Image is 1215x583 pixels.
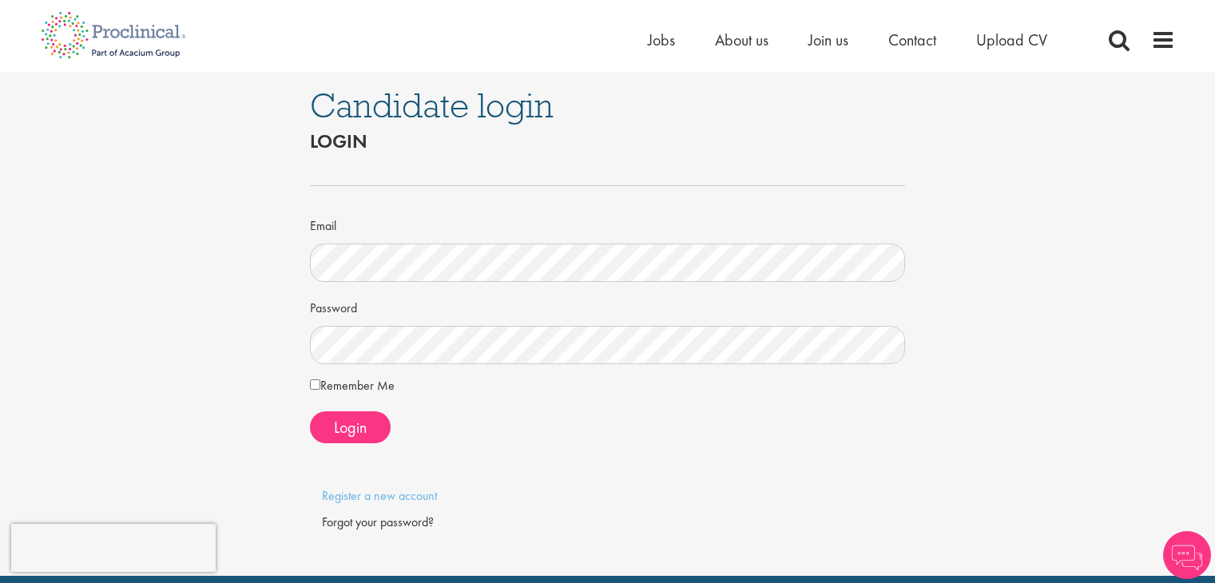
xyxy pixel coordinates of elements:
[310,131,906,152] h2: Login
[976,30,1047,50] a: Upload CV
[310,84,554,127] span: Candidate login
[808,30,848,50] a: Join us
[322,487,437,504] a: Register a new account
[888,30,936,50] a: Contact
[1163,531,1211,579] img: Chatbot
[310,212,336,236] label: Email
[648,30,675,50] a: Jobs
[310,411,391,443] button: Login
[715,30,768,50] a: About us
[310,376,395,395] label: Remember Me
[310,379,320,390] input: Remember Me
[322,514,894,532] div: Forgot your password?
[310,294,357,318] label: Password
[11,524,216,572] iframe: reCAPTCHA
[334,417,367,438] span: Login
